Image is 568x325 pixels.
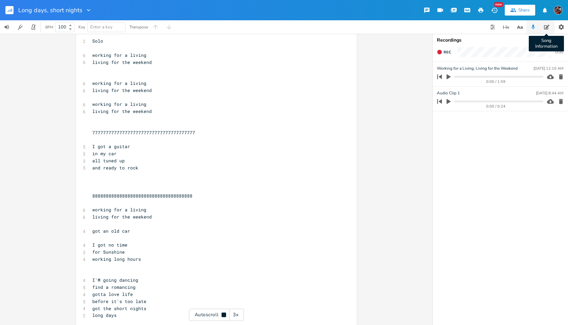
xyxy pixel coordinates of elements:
div: Recordings [437,38,564,43]
div: [DATE] 8:44 AM [536,91,563,95]
span: working for a living [92,207,146,213]
span: Solo [92,38,103,44]
div: 3x [230,309,242,321]
div: Key [78,25,85,29]
span: 8888888888888888888888888888888888888 [92,193,192,199]
span: for Sunshine [92,249,125,255]
span: working for a living [92,52,146,58]
span: working for a living [92,80,146,86]
span: Working for a Living, Living for the Weekend [437,65,518,72]
span: long days [92,312,117,318]
div: 0:00 / 0:24 [449,105,543,108]
div: Autoscroll [189,309,244,321]
div: New [494,2,503,7]
span: got an old car [92,228,130,234]
span: living for the weekend [92,59,152,65]
span: Enter a key [90,24,113,30]
span: before it's too late [92,298,146,304]
span: living for the weekend [92,87,152,93]
span: living for the weekend [92,108,152,114]
span: all tuned up [92,158,125,164]
div: BPM [45,25,53,29]
div: 0:00 [555,50,563,54]
span: I got no time [92,242,127,248]
span: Long days, short nights [18,7,82,13]
span: Audio Clip 1 [437,90,460,96]
div: 0:00 / 1:59 [449,80,543,84]
span: find a romancing [92,284,136,290]
div: Transpose [129,25,148,29]
button: Rec [434,47,454,57]
span: I'M going dancing [92,277,138,283]
span: I got a guitar [92,143,130,149]
button: Song Information [540,20,553,34]
div: [DATE] 12:10 AM [534,67,563,70]
div: Share [518,7,530,13]
span: working long hours [92,256,141,262]
span: got the short nights [92,305,146,311]
span: working for a living [92,101,146,107]
span: Rec [444,50,451,55]
img: Denis Bastarache [554,6,563,15]
span: in my car [92,150,117,157]
span: gotta love life [92,291,133,297]
div: Upload [550,38,563,43]
span: 77777777777777777777777777777777777777 [92,130,195,136]
span: and ready to rock [92,165,138,171]
button: Upload [541,37,563,44]
span: living for the weekend [92,214,152,220]
button: Share [505,5,535,16]
button: New [488,4,501,16]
